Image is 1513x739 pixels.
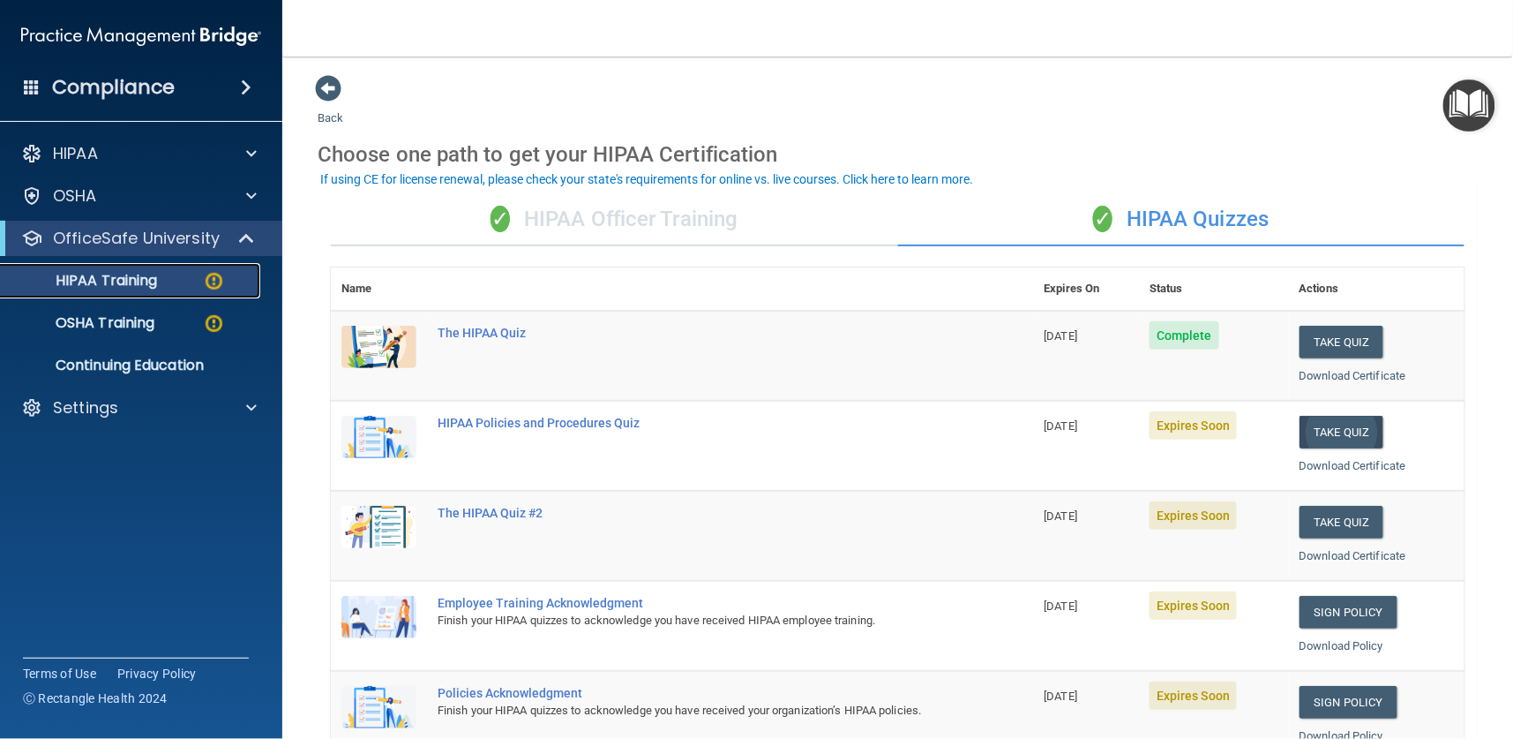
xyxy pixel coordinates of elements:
[1300,416,1384,449] button: Take Quiz
[53,397,118,419] p: Settings
[11,357,252,374] p: Continuing Education
[21,185,257,207] a: OSHA
[1300,459,1406,472] a: Download Certificate
[21,228,256,249] a: OfficeSafe University
[1300,639,1384,652] a: Download Policy
[203,270,225,292] img: warning-circle.0cc9ac19.png
[11,272,157,290] p: HIPAA Training
[53,143,98,164] p: HIPAA
[1150,501,1237,530] span: Expires Soon
[1045,690,1078,703] span: [DATE]
[1034,268,1140,311] th: Expires On
[53,185,97,207] p: OSHA
[1300,686,1397,719] a: Sign Policy
[1443,79,1495,132] button: Open Resource Center
[438,416,946,430] div: HIPAA Policies and Procedures Quiz
[331,268,427,311] th: Name
[438,596,946,610] div: Employee Training Acknowledgment
[1300,506,1384,539] button: Take Quiz
[53,228,220,249] p: OfficeSafe University
[117,665,197,682] a: Privacy Policy
[11,314,154,332] p: OSHA Training
[1045,329,1078,343] span: [DATE]
[1300,596,1397,629] a: Sign Policy
[203,313,225,335] img: warning-circle.0cc9ac19.png
[1300,549,1406,562] a: Download Certificate
[1150,592,1237,620] span: Expires Soon
[318,129,1478,180] div: Choose one path to get your HIPAA Certification
[438,686,946,700] div: Policies Acknowledgment
[1093,206,1112,232] span: ✓
[898,193,1465,246] div: HIPAA Quizzes
[1150,321,1219,350] span: Complete
[438,506,946,520] div: The HIPAA Quiz #2
[318,90,343,124] a: Back
[438,700,946,721] div: Finish your HIPAA quizzes to acknowledge you have received your organization’s HIPAA policies.
[1300,369,1406,382] a: Download Certificate
[438,610,946,631] div: Finish your HIPAA quizzes to acknowledge you have received HIPAA employee training.
[21,143,257,164] a: HIPAA
[1150,411,1237,440] span: Expires Soon
[1045,599,1078,613] span: [DATE]
[331,193,898,246] div: HIPAA Officer Training
[491,206,510,232] span: ✓
[1289,268,1464,311] th: Actions
[23,665,96,682] a: Terms of Use
[1045,509,1078,523] span: [DATE]
[318,170,976,188] button: If using CE for license renewal, please check your state's requirements for online vs. live cours...
[21,397,257,419] a: Settings
[21,19,261,54] img: PMB logo
[52,75,175,100] h4: Compliance
[1425,617,1492,684] iframe: Drift Widget Chat Controller
[1045,419,1078,433] span: [DATE]
[320,173,973,185] div: If using CE for license renewal, please check your state's requirements for online vs. live cours...
[23,690,168,707] span: Ⓒ Rectangle Health 2024
[1300,326,1384,358] button: Take Quiz
[1139,268,1288,311] th: Status
[438,326,946,340] div: The HIPAA Quiz
[1150,682,1237,710] span: Expires Soon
